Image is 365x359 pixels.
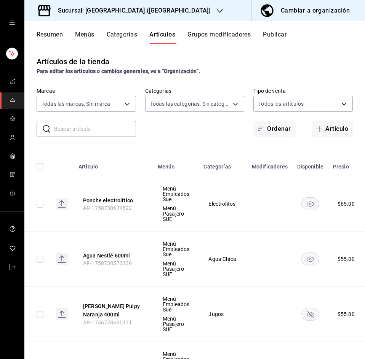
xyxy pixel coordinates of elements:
button: disponibilidad-producto [301,253,319,265]
font: Ponche electrolítico [83,197,133,203]
button: editar-ubicación-del-producto [83,302,144,319]
button: disponibilidad-producto [301,308,319,321]
font: AR-1756778695171 [83,319,132,326]
font: Tipo de venta [253,87,286,94]
font: Artículo [325,125,348,132]
font: $ [338,201,341,207]
font: Cambiar a organización [281,7,350,14]
font: Artículos de la tienda [37,57,109,66]
font: Todos los artículos [258,101,304,107]
font: Publicar [263,31,287,38]
font: 65.00 [341,201,355,207]
button: editar-ubicación-del-producto [83,196,144,204]
font: $ [338,256,341,262]
button: editar-ubicación-del-producto [83,251,144,259]
font: Menú Empleados Sue [163,186,189,202]
font: Ordenar [267,125,291,132]
font: Agua Chica [208,256,236,262]
font: Todas las marcas, Sin marca [42,101,110,107]
font: Para editar los artículos o cambios generales, ve a “Organización”. [37,68,200,74]
font: Menú Pasajero SUE [163,261,184,277]
font: Menú Pasajero SUE [163,205,184,222]
button: Ordenar [253,121,295,137]
font: Marcas [37,87,55,94]
button: disponibilidad-producto [301,197,319,210]
font: Agua Nestlé 600ml [83,253,130,259]
font: $ [338,311,341,317]
font: Artículos [149,31,175,38]
font: Categorías [203,164,231,170]
font: [PERSON_NAME] Pulpy Naranja 400ml [83,303,140,318]
button: cajón abierto [9,20,15,26]
font: Sucursal: [GEOGRAPHIC_DATA] ([GEOGRAPHIC_DATA]) [58,7,211,14]
font: Grupos modificadores [187,31,251,38]
button: Artículo [312,121,353,137]
font: Modificadores [252,164,288,170]
font: Resumen [37,31,63,38]
font: AR-1758738573339 [83,260,132,266]
font: Precio [333,164,349,170]
font: AR-1758738674822 [83,205,132,211]
font: Electrolitos [208,201,235,207]
font: Disponible [297,164,324,170]
font: Menú Pasajero SUE [163,316,184,332]
font: 55.00 [341,311,355,317]
font: Menú Empleados Sue [163,296,189,313]
font: Menús [158,164,174,170]
font: Artículo [78,164,98,170]
font: Categorías [145,87,171,94]
font: Todas las categorías, Sin categoría [150,101,234,107]
font: 55.00 [341,256,355,262]
input: Buscar artículo [54,121,136,137]
font: Menús [75,31,94,38]
font: Menú Empleados Sue [163,241,189,257]
font: Categorías [107,31,138,38]
font: Jugos [208,311,224,317]
div: pestañas de navegación [37,30,365,44]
